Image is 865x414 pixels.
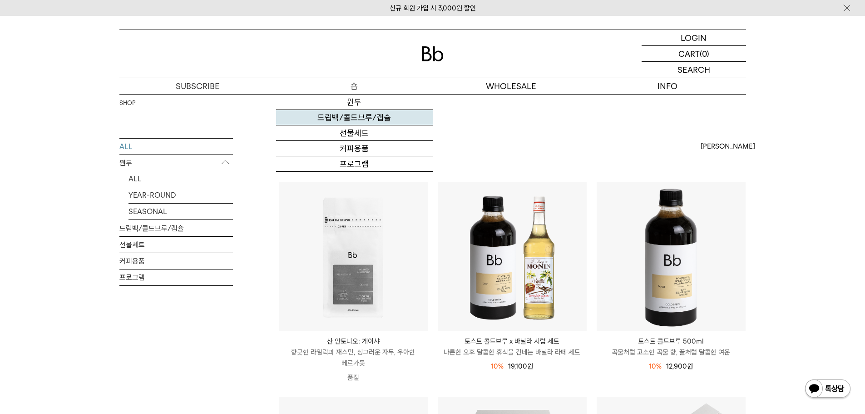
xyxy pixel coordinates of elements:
a: 토스트 콜드브루 500ml 곡물처럼 고소한 곡물 향, 꿀처럼 달콤한 여운 [597,336,746,358]
a: 토스트 콜드브루 x 바닐라 시럽 세트 나른한 오후 달콤한 휴식을 건네는 바닐라 라떼 세트 [438,336,587,358]
a: 선물세트 [276,125,433,141]
span: [PERSON_NAME] [701,141,755,152]
p: 산 안토니오: 게이샤 [279,336,428,347]
div: 10% [491,361,504,372]
p: CART [678,46,700,61]
a: YEAR-ROUND [129,187,233,203]
span: 원 [527,362,533,370]
p: LOGIN [681,30,707,45]
a: ALL [129,171,233,187]
div: 10% [649,361,662,372]
p: SEARCH [677,62,710,78]
a: 커피용품 [276,141,433,156]
a: 드립백/콜드브루/캡슐 [276,110,433,125]
a: 원두 [276,95,433,110]
p: 품절 [279,369,428,387]
a: SHOP [119,99,135,108]
p: 토스트 콜드브루 500ml [597,336,746,347]
span: 12,900 [666,362,693,370]
img: 카카오톡 채널 1:1 채팅 버튼 [804,379,851,400]
a: SUBSCRIBE [119,78,276,94]
a: CART (0) [642,46,746,62]
span: 원 [687,362,693,370]
p: (0) [700,46,709,61]
a: 선물세트 [119,237,233,253]
p: WHOLESALE [433,78,589,94]
img: 토스트 콜드브루 500ml [597,182,746,331]
a: 프로그램 [119,269,233,285]
p: 나른한 오후 달콤한 휴식을 건네는 바닐라 라떼 세트 [438,347,587,358]
a: SEASONAL [129,204,233,219]
a: LOGIN [642,30,746,46]
a: 숍 [276,78,433,94]
a: 프로그램 [276,156,433,172]
a: 신규 회원 가입 시 3,000원 할인 [390,4,476,12]
p: INFO [589,78,746,94]
img: 산 안토니오: 게이샤 [279,182,428,331]
img: 토스트 콜드브루 x 바닐라 시럽 세트 [438,182,587,331]
a: 산 안토니오: 게이샤 향긋한 라일락과 재스민, 싱그러운 자두, 우아한 베르가못 [279,336,428,369]
p: 원두 [119,155,233,171]
a: 드립백/콜드브루/캡슐 [119,220,233,236]
a: ALL [119,139,233,155]
img: 로고 [422,46,444,61]
span: 19,100 [508,362,533,370]
p: 토스트 콜드브루 x 바닐라 시럽 세트 [438,336,587,347]
p: 곡물처럼 고소한 곡물 향, 꿀처럼 달콤한 여운 [597,347,746,358]
a: 커피용품 [119,253,233,269]
p: 향긋한 라일락과 재스민, 싱그러운 자두, 우아한 베르가못 [279,347,428,369]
